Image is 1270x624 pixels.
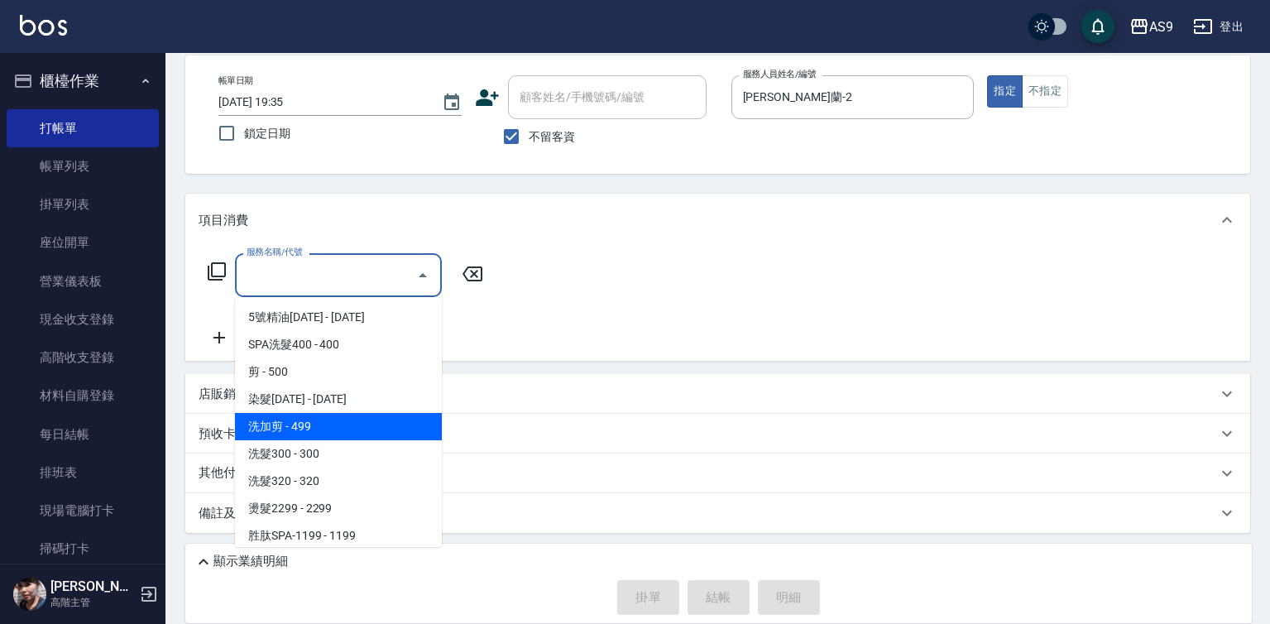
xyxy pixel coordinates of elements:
[185,454,1250,493] div: 其他付款方式
[7,530,159,568] a: 掃碼打卡
[7,454,159,492] a: 排班表
[987,75,1023,108] button: 指定
[20,15,67,36] img: Logo
[7,60,159,103] button: 櫃檯作業
[1149,17,1173,37] div: AS9
[1081,10,1114,43] button: save
[244,125,290,142] span: 鎖定日期
[50,578,135,595] h5: [PERSON_NAME]
[199,212,248,229] p: 項目消費
[1186,12,1250,42] button: 登出
[185,374,1250,414] div: 店販銷售
[235,304,442,331] span: 5號精油[DATE] - [DATE]
[199,386,248,403] p: 店販銷售
[235,468,442,495] span: 洗髮320 - 320
[235,386,442,413] span: 染髮[DATE] - [DATE]
[185,194,1250,247] div: 項目消費
[213,553,288,570] p: 顯示業績明細
[432,83,472,122] button: Choose date, selected date is 2025-10-05
[7,492,159,530] a: 現場電腦打卡
[529,128,575,146] span: 不留客資
[218,74,253,87] label: 帳單日期
[410,262,436,289] button: Close
[235,522,442,550] span: 胜肽SPA-1199 - 1199
[7,300,159,338] a: 現金收支登錄
[235,358,442,386] span: 剪 - 500
[7,338,159,377] a: 高階收支登錄
[743,68,816,80] label: 服務人員姓名/編號
[7,415,159,454] a: 每日結帳
[235,440,442,468] span: 洗髮300 - 300
[1123,10,1180,44] button: AS9
[235,495,442,522] span: 燙髮2299 - 2299
[185,414,1250,454] div: 預收卡販賣
[7,262,159,300] a: 營業儀表板
[1022,75,1068,108] button: 不指定
[7,109,159,147] a: 打帳單
[199,425,261,443] p: 預收卡販賣
[7,377,159,415] a: 材料自購登錄
[247,246,302,258] label: 服務名稱/代號
[7,185,159,223] a: 掛單列表
[235,331,442,358] span: SPA洗髮400 - 400
[13,578,46,611] img: Person
[7,147,159,185] a: 帳單列表
[199,464,281,482] p: 其他付款方式
[7,223,159,262] a: 座位開單
[235,413,442,440] span: 洗加剪 - 499
[50,595,135,610] p: 高階主管
[199,505,261,522] p: 備註及來源
[218,89,425,116] input: YYYY/MM/DD hh:mm
[185,493,1250,533] div: 備註及來源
